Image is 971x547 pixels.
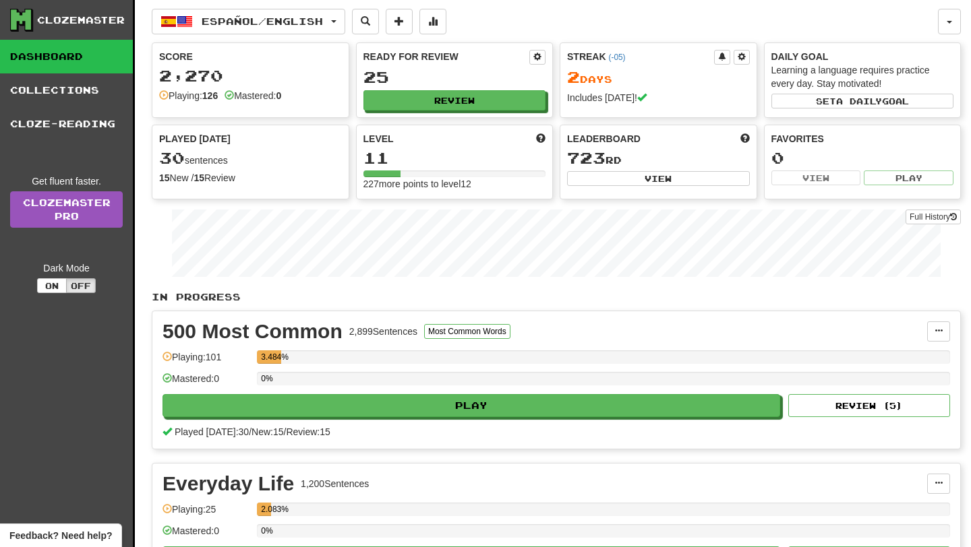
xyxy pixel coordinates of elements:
[363,132,394,146] span: Level
[284,426,287,437] span: /
[419,9,446,34] button: More stats
[152,9,345,34] button: Español/English
[159,148,185,167] span: 30
[771,132,954,146] div: Favorites
[771,94,954,108] button: Seta dailygoal
[386,9,413,34] button: Add sentence to collection
[567,132,641,146] span: Leaderboard
[159,132,231,146] span: Played [DATE]
[363,50,530,63] div: Ready for Review
[567,69,750,86] div: Day s
[286,426,330,437] span: Review: 15
[567,171,750,186] button: View
[202,15,323,27] span: Español / English
[159,171,342,185] div: New / Review
[788,394,950,417] button: Review (5)
[163,321,343,342] div: 500 Most Common
[771,150,954,166] div: 0
[202,90,218,101] strong: 126
[163,372,250,394] div: Mastered: 0
[567,150,750,167] div: rd
[152,290,961,304] p: In Progress
[363,177,546,191] div: 227 more points to level 12
[771,170,861,185] button: View
[163,350,250,373] div: Playing: 101
[163,394,780,417] button: Play
[536,132,546,146] span: Score more points to level up
[159,172,170,183] strong: 15
[252,426,283,437] span: New: 15
[249,426,252,437] span: /
[363,150,546,166] div: 11
[9,529,112,542] span: Open feedback widget
[163,503,250,525] div: Playing: 25
[771,50,954,63] div: Daily Goal
[225,89,281,102] div: Mastered:
[301,477,369,490] div: 1,200 Sentences
[864,170,953,185] button: Play
[66,278,96,293] button: Off
[567,50,714,63] div: Streak
[567,67,580,86] span: 2
[163,524,250,546] div: Mastered: 0
[276,90,281,101] strong: 0
[261,503,271,516] div: 2.083%
[159,50,342,63] div: Score
[567,91,750,104] div: Includes [DATE]!
[906,210,961,224] button: Full History
[740,132,750,146] span: This week in points, UTC
[163,474,294,494] div: Everyday Life
[349,325,417,338] div: 2,899 Sentences
[424,324,510,339] button: Most Common Words
[352,9,379,34] button: Search sentences
[159,150,342,167] div: sentences
[10,191,123,228] a: ClozemasterPro
[159,67,342,84] div: 2,270
[567,148,606,167] span: 723
[261,350,281,364] div: 3.484%
[608,53,625,62] a: (-05)
[10,174,123,188] div: Get fluent faster.
[194,172,204,183] strong: 15
[10,261,123,275] div: Dark Mode
[363,90,546,110] button: Review
[175,426,249,437] span: Played [DATE]: 30
[771,63,954,90] div: Learning a language requires practice every day. Stay motivated!
[37,278,67,293] button: On
[159,89,218,102] div: Playing:
[37,13,125,27] div: Clozemaster
[836,96,882,106] span: a daily
[363,69,546,86] div: 25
